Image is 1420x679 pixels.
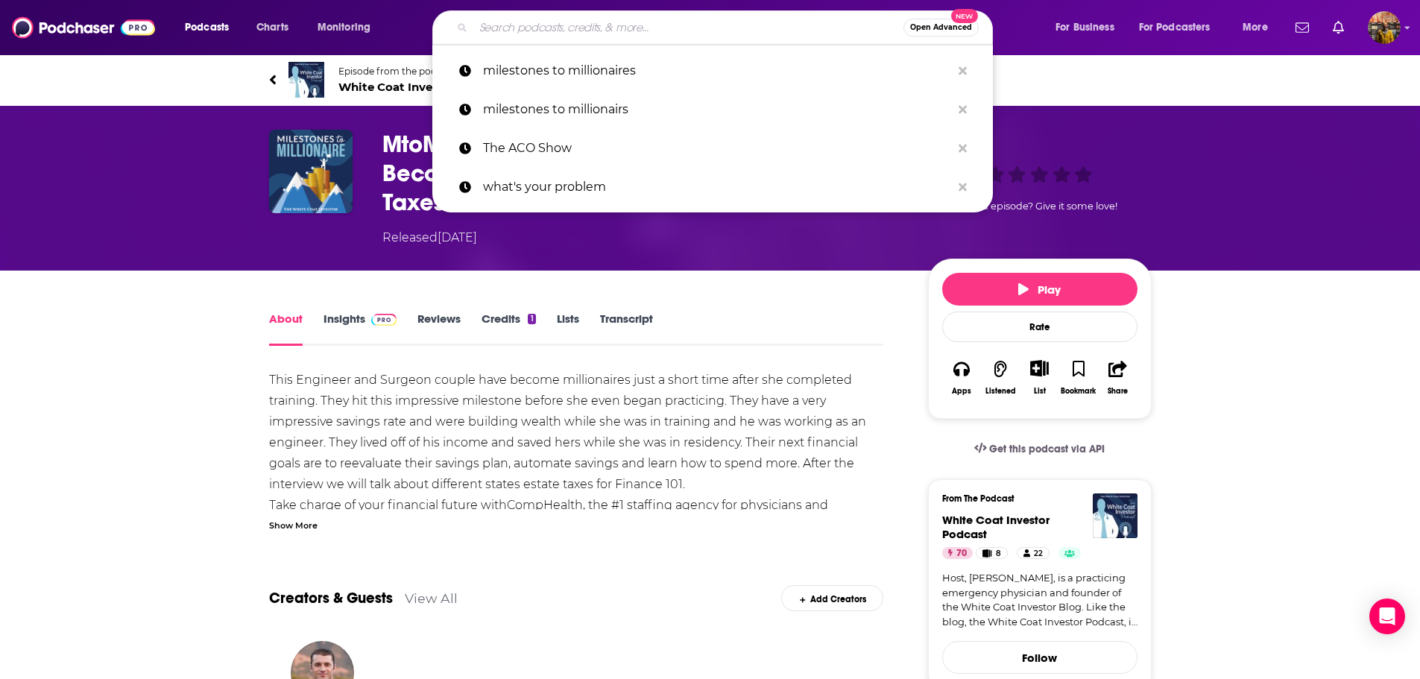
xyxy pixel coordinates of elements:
[371,314,397,326] img: Podchaser Pro
[1098,350,1137,405] button: Share
[942,312,1137,342] div: Rate
[1055,17,1114,38] span: For Business
[1139,17,1211,38] span: For Podcasters
[432,90,993,129] a: milestones to millionairs
[600,312,653,346] a: Transcript
[976,547,1007,559] a: 8
[324,312,397,346] a: InsightsPodchaser Pro
[1368,11,1401,44] span: Logged in as hratnayake
[1017,547,1050,559] a: 22
[269,130,353,213] img: MtoM #212: Engineer and Surgeon Couple Become Millionaires and Finance 101: Estate Taxes in Diffe...
[338,80,539,94] span: White Coat Investor Podcast
[174,16,248,40] button: open menu
[1093,493,1137,538] img: White Coat Investor Podcast
[269,312,303,346] a: About
[432,129,993,168] a: The ACO Show
[432,51,993,90] a: milestones to millionaires
[1290,15,1315,40] a: Show notifications dropdown
[910,24,972,31] span: Open Advanced
[1108,387,1128,396] div: Share
[1061,387,1096,396] div: Bookmark
[507,498,583,512] a: CompHealth
[1368,11,1401,44] img: User Profile
[952,387,971,396] div: Apps
[942,547,973,559] a: 70
[962,200,1117,212] span: Good episode? Give it some love!
[942,350,981,405] button: Apps
[446,10,1007,45] div: Search podcasts, credits, & more...
[942,513,1050,541] a: White Coat Investor Podcast
[483,90,951,129] p: milestones to millionairs
[185,17,229,38] span: Podcasts
[1129,16,1232,40] button: open menu
[482,312,535,346] a: Credits1
[12,13,155,42] img: Podchaser - Follow, Share and Rate Podcasts
[1232,16,1287,40] button: open menu
[1045,16,1133,40] button: open menu
[528,314,535,324] div: 1
[405,590,458,606] a: View All
[942,273,1137,306] button: Play
[288,62,324,98] img: White Coat Investor Podcast
[985,387,1016,396] div: Listened
[382,130,904,217] h1: MtoM #212: Engineer and Surgeon Couple Become Millionaires and Finance 101: Estate Taxes in Diffe...
[1243,17,1268,38] span: More
[432,168,993,206] a: what's your problem
[942,571,1137,629] a: Host, [PERSON_NAME], is a practicing emergency physician and founder of the White Coat Investor B...
[318,17,370,38] span: Monitoring
[962,431,1117,467] a: Get this podcast via API
[557,312,579,346] a: Lists
[483,51,951,90] p: milestones to millionaires
[942,493,1126,504] h3: From The Podcast
[473,16,903,40] input: Search podcasts, credits, & more...
[951,9,978,23] span: New
[1369,599,1405,634] div: Open Intercom Messenger
[307,16,390,40] button: open menu
[483,129,951,168] p: The ACO Show
[483,168,951,206] p: what's your problem
[1024,360,1055,376] button: Show More Button
[1034,546,1043,561] span: 22
[269,62,1152,98] a: White Coat Investor PodcastEpisode from the podcastWhite Coat Investor Podcast70
[956,546,967,561] span: 70
[417,312,461,346] a: Reviews
[382,229,477,247] div: Released [DATE]
[942,641,1137,674] button: Follow
[903,19,979,37] button: Open AdvancedNew
[1020,350,1058,405] div: Show More ButtonList
[247,16,297,40] a: Charts
[781,585,883,611] div: Add Creators
[256,17,288,38] span: Charts
[981,350,1020,405] button: Listened
[1059,350,1098,405] button: Bookmark
[1034,386,1046,396] div: List
[996,546,1001,561] span: 8
[338,66,539,77] span: Episode from the podcast
[1327,15,1350,40] a: Show notifications dropdown
[989,443,1105,455] span: Get this podcast via API
[1368,11,1401,44] button: Show profile menu
[269,589,393,607] a: Creators & Guests
[1018,282,1061,297] span: Play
